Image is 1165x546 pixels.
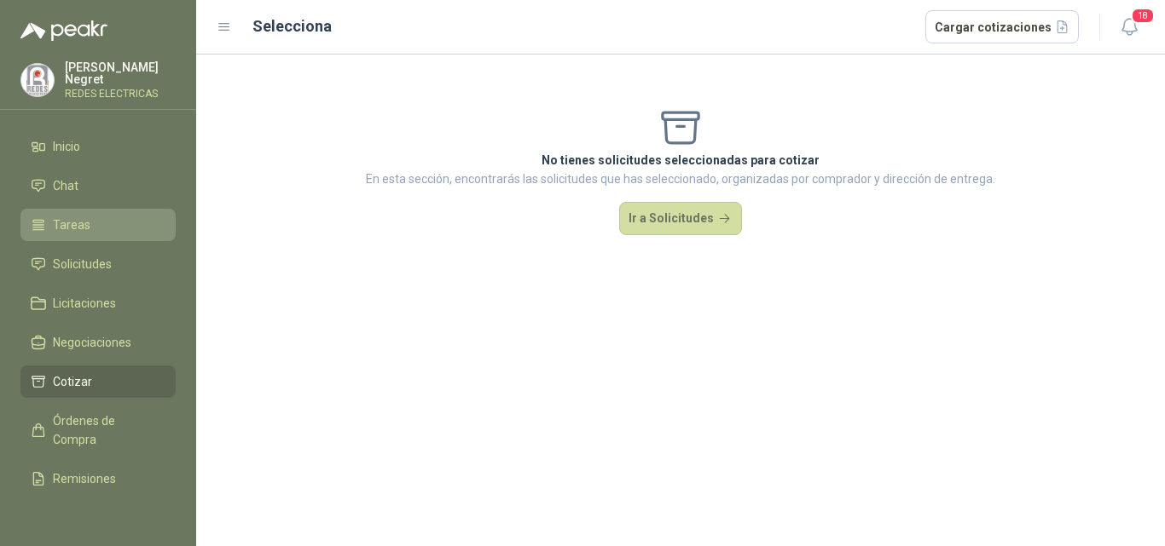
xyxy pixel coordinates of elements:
a: Licitaciones [20,287,176,319]
span: Licitaciones [53,294,116,313]
span: 18 [1131,8,1155,24]
span: Cotizar [53,372,92,391]
span: Chat [53,176,78,195]
a: Remisiones [20,463,176,495]
p: REDES ELECTRICAS [65,89,176,99]
a: Cotizar [20,365,176,398]
p: En esta sección, encontrarás las solicitudes que has seleccionado, organizadas por comprador y di... [366,170,995,188]
a: Configuración [20,502,176,534]
a: Tareas [20,209,176,241]
a: Chat [20,170,176,202]
button: Ir a Solicitudes [619,202,742,236]
h2: Selecciona [252,14,332,38]
span: Tareas [53,216,90,234]
p: No tienes solicitudes seleccionadas para cotizar [366,151,995,170]
a: Órdenes de Compra [20,405,176,456]
img: Logo peakr [20,20,107,41]
button: Cargar cotizaciones [925,10,1080,44]
button: 18 [1114,12,1145,43]
a: Solicitudes [20,248,176,280]
a: Inicio [20,130,176,163]
span: Órdenes de Compra [53,411,159,449]
span: Remisiones [53,469,116,488]
a: Negociaciones [20,326,176,359]
span: Inicio [53,137,80,156]
p: [PERSON_NAME] Negret [65,61,176,85]
img: Company Logo [21,64,54,96]
span: Negociaciones [53,333,131,352]
span: Solicitudes [53,255,112,273]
